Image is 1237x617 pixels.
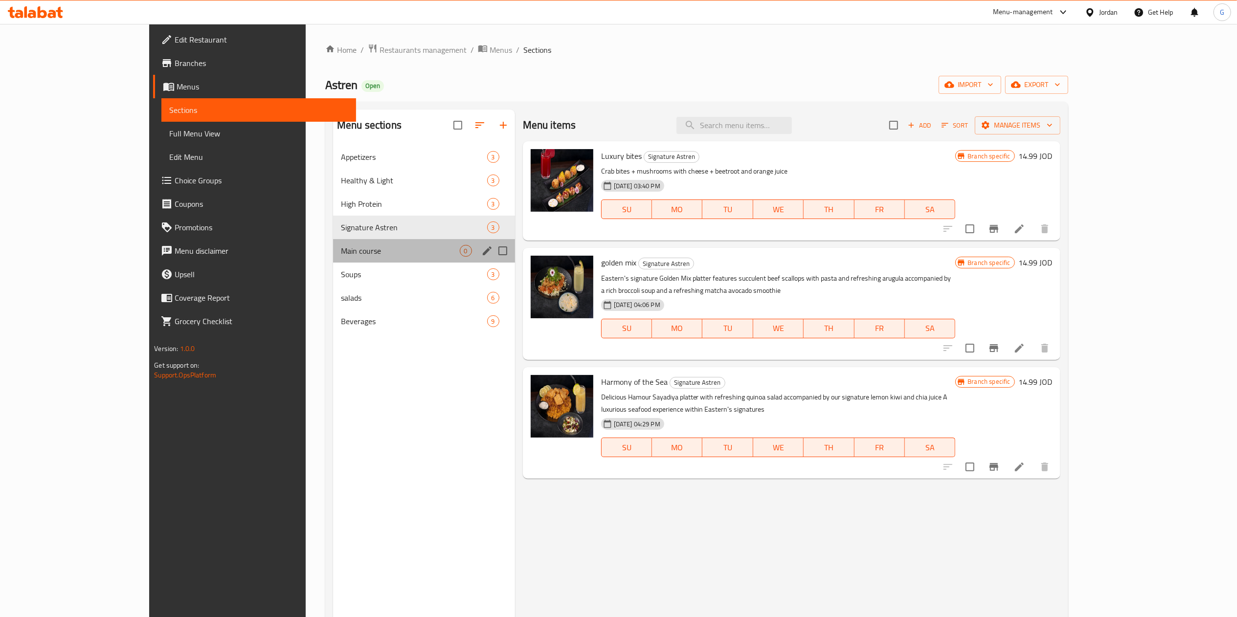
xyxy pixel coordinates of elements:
[175,315,348,327] span: Grocery Checklist
[153,28,356,51] a: Edit Restaurant
[1013,79,1060,91] span: export
[1013,461,1025,473] a: Edit menu item
[905,199,955,219] button: SA
[523,44,551,56] span: Sections
[601,165,956,177] p: Crab bites + mushrooms with cheese + beetroot and orange juice
[488,270,499,279] span: 3
[169,104,348,116] span: Sections
[1033,217,1057,241] button: delete
[177,81,348,92] span: Menus
[487,315,499,327] div: items
[488,317,499,326] span: 9
[1033,336,1057,360] button: delete
[341,198,487,210] span: High Protein
[808,321,850,335] span: TH
[488,199,499,209] span: 3
[757,441,800,455] span: WE
[333,286,515,309] div: salads6
[1099,7,1118,18] div: Jordan
[982,336,1006,360] button: Branch-specific-item
[652,438,702,457] button: MO
[487,151,499,163] div: items
[1005,76,1068,94] button: export
[702,438,753,457] button: TU
[808,441,850,455] span: TH
[904,118,935,133] span: Add item
[341,245,460,257] span: Main course
[638,258,694,269] div: Signature Astren
[516,44,519,56] li: /
[1033,455,1057,479] button: delete
[341,268,487,280] span: Soups
[993,6,1053,18] div: Menu-management
[904,118,935,133] button: Add
[808,202,850,217] span: TH
[939,118,971,133] button: Sort
[858,321,901,335] span: FR
[153,239,356,263] a: Menu disclaimer
[909,321,951,335] span: SA
[975,116,1060,134] button: Manage items
[175,221,348,233] span: Promotions
[175,268,348,280] span: Upsell
[488,293,499,303] span: 6
[909,202,951,217] span: SA
[487,268,499,280] div: items
[333,145,515,169] div: Appetizers3
[488,176,499,185] span: 3
[487,292,499,304] div: items
[341,175,487,186] div: Healthy & Light
[706,202,749,217] span: TU
[610,181,664,191] span: [DATE] 03:40 PM
[1013,223,1025,235] a: Edit menu item
[905,438,955,457] button: SA
[333,309,515,333] div: Beverages9
[964,258,1014,267] span: Branch specific
[333,216,515,239] div: Signature Astren3
[161,98,356,122] a: Sections
[656,202,698,217] span: MO
[341,221,487,233] span: Signature Astren
[858,441,901,455] span: FR
[175,34,348,45] span: Edit Restaurant
[1220,7,1224,18] span: G
[601,391,956,416] p: Delicious Hamour Sayadiya platter with refreshing quinoa salad accompanied by our signature lemon...
[154,359,199,372] span: Get support on:
[706,321,749,335] span: TU
[946,79,993,91] span: import
[333,263,515,286] div: Soups3
[1013,342,1025,354] a: Edit menu item
[325,44,1068,56] nav: breadcrumb
[531,375,593,438] img: Harmony of the Sea
[639,258,694,269] span: Signature Astren
[601,375,668,389] span: Harmony of the Sea
[601,438,652,457] button: SU
[960,457,980,477] span: Select to update
[606,321,648,335] span: SU
[492,113,515,137] button: Add section
[341,151,487,163] span: Appetizers
[982,217,1006,241] button: Branch-specific-item
[676,117,792,134] input: search
[161,145,356,169] a: Edit Menu
[460,246,472,256] span: 0
[960,338,980,358] span: Select to update
[964,377,1014,386] span: Branch specific
[361,82,384,90] span: Open
[610,300,664,309] span: [DATE] 04:06 PM
[337,118,402,132] h2: Menu sections
[161,122,356,145] a: Full Menu View
[154,369,216,381] a: Support.OpsPlatform
[153,51,356,75] a: Branches
[804,438,854,457] button: TH
[757,321,800,335] span: WE
[753,319,804,338] button: WE
[858,202,901,217] span: FR
[905,319,955,338] button: SA
[175,198,348,210] span: Coupons
[487,221,499,233] div: items
[468,113,492,137] span: Sort sections
[333,239,515,263] div: Main course0edit
[601,149,642,163] span: Luxury bites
